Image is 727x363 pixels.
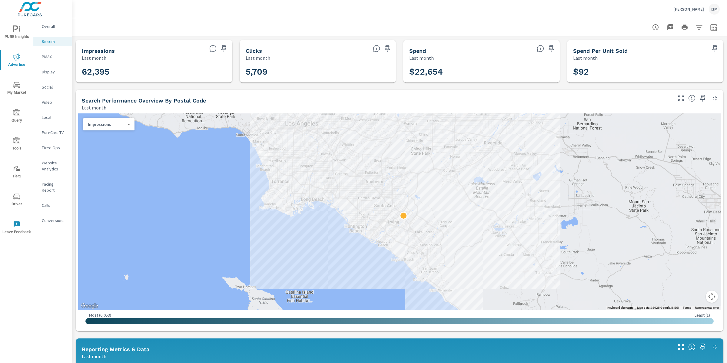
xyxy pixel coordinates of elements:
p: Fixed Ops [42,145,67,151]
span: Understand Search data over time and see how metrics compare to each other. [688,343,695,351]
p: Display [42,69,67,75]
div: Local [33,113,72,122]
h3: 5,709 [246,67,390,77]
p: Pacing Report [42,181,67,193]
a: Open this area in Google Maps (opens a new window) [80,302,100,310]
div: Impressions [83,122,130,127]
h5: Spend Per Unit Sold [573,48,628,54]
button: Minimize Widget [710,342,720,352]
p: Impressions [88,122,125,127]
div: PMAX [33,52,72,61]
span: Tools [2,137,31,152]
h3: $22,654 [409,67,554,77]
div: Calls [33,201,72,210]
span: Query [2,109,31,124]
h5: Impressions [82,48,115,54]
span: The number of times an ad was clicked by a consumer. [373,45,380,52]
div: Fixed Ops [33,143,72,152]
span: My Market [2,81,31,96]
div: Video [33,98,72,107]
p: Least ( 1 ) [695,312,710,318]
span: The number of times an ad was shown on your behalf. [209,45,217,52]
span: Driver [2,193,31,208]
button: Make Fullscreen [676,342,686,352]
h3: 62,395 [82,67,226,77]
p: Last month [82,353,106,360]
div: nav menu [0,18,33,241]
div: Website Analytics [33,158,72,173]
h5: Search Performance Overview By Postal Code [82,97,206,104]
a: Report a map error [695,306,719,309]
h5: Clicks [246,48,262,54]
span: Save this to your personalized report [698,93,708,103]
div: PureCars TV [33,128,72,137]
p: Last month [246,54,270,62]
div: Search [33,37,72,46]
span: Save this to your personalized report [219,44,229,53]
button: "Export Report to PDF" [664,21,676,33]
div: Overall [33,22,72,31]
button: Map camera controls [706,291,718,303]
span: Save this to your personalized report [698,342,708,352]
span: The amount of money spent on advertising during the period. [537,45,544,52]
p: Local [42,114,67,120]
p: PureCars TV [42,129,67,136]
p: Most ( 6,053 ) [89,312,111,318]
span: Save this to your personalized report [710,44,720,53]
p: Conversions [42,217,67,224]
button: Print Report [679,21,691,33]
div: DM [709,4,720,15]
button: Apply Filters [693,21,705,33]
p: PMAX [42,54,67,60]
p: Calls [42,202,67,208]
span: Save this to your personalized report [546,44,556,53]
span: Leave Feedback [2,221,31,236]
a: Terms (opens in new tab) [683,306,691,309]
button: Keyboard shortcuts [607,306,633,310]
p: Social [42,84,67,90]
img: Google [80,302,100,310]
button: Select Date Range [708,21,720,33]
p: Last month [82,54,106,62]
p: Last month [82,104,106,111]
span: PURE Insights [2,25,31,40]
span: Understand Search performance data by postal code. Individual postal codes can be selected and ex... [688,95,695,102]
span: Tier2 [2,165,31,180]
p: Last month [409,54,434,62]
h5: Reporting Metrics & Data [82,346,149,352]
h5: Spend [409,48,426,54]
p: [PERSON_NAME] [673,6,704,12]
h3: $92 [573,67,718,77]
p: Video [42,99,67,105]
p: Overall [42,23,67,29]
button: Make Fullscreen [676,93,686,103]
div: Display [33,67,72,76]
p: Last month [573,54,598,62]
p: Search [42,39,67,45]
p: Website Analytics [42,160,67,172]
div: Social [33,82,72,92]
span: Map data ©2025 Google, INEGI [637,306,679,309]
span: Save this to your personalized report [383,44,392,53]
div: Conversions [33,216,72,225]
span: Advertise [2,53,31,68]
button: Minimize Widget [710,93,720,103]
div: Pacing Report [33,180,72,195]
